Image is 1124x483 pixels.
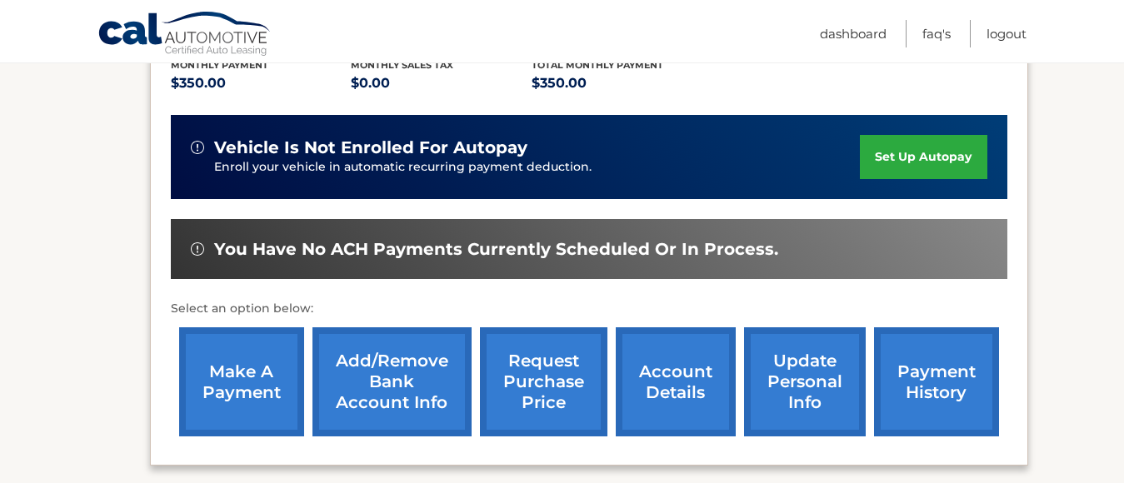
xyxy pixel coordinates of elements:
p: $350.00 [171,72,352,95]
a: Add/Remove bank account info [312,327,472,436]
span: Monthly Payment [171,59,268,71]
p: Select an option below: [171,299,1007,319]
span: vehicle is not enrolled for autopay [214,137,527,158]
a: account details [616,327,736,436]
a: request purchase price [480,327,607,436]
p: Enroll your vehicle in automatic recurring payment deduction. [214,158,861,177]
a: make a payment [179,327,304,436]
img: alert-white.svg [191,141,204,154]
a: update personal info [744,327,866,436]
p: $350.00 [532,72,712,95]
span: Total Monthly Payment [532,59,663,71]
span: You have no ACH payments currently scheduled or in process. [214,239,778,260]
a: payment history [874,327,999,436]
a: FAQ's [922,20,951,47]
a: Logout [987,20,1027,47]
a: set up autopay [860,135,987,179]
a: Dashboard [820,20,887,47]
img: alert-white.svg [191,242,204,256]
span: Monthly sales Tax [351,59,453,71]
a: Cal Automotive [97,11,272,59]
p: $0.00 [351,72,532,95]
